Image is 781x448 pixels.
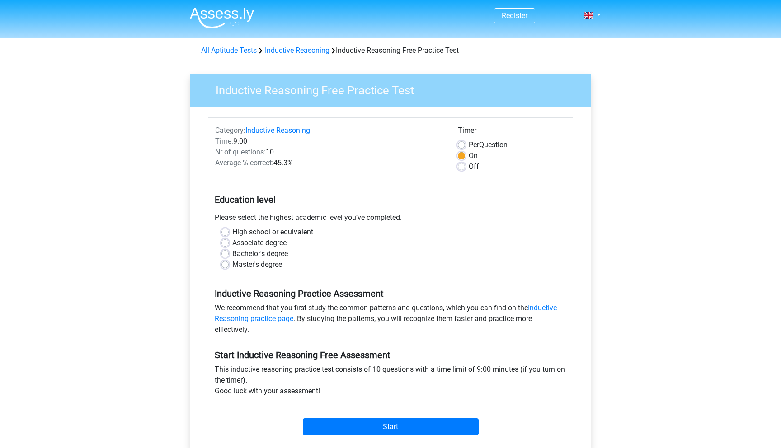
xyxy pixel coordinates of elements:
span: Time: [215,137,233,145]
div: This inductive reasoning practice test consists of 10 questions with a time limit of 9:00 minutes... [208,364,573,400]
label: High school or equivalent [232,227,313,238]
span: Category: [215,126,245,135]
div: Inductive Reasoning Free Practice Test [198,45,583,56]
label: Associate degree [232,238,287,248]
a: Register [502,11,527,20]
label: Off [469,161,479,172]
span: Average % correct: [215,159,273,167]
h5: Education level [215,191,566,209]
h5: Inductive Reasoning Practice Assessment [215,288,566,299]
a: All Aptitude Tests [201,46,257,55]
h3: Inductive Reasoning Free Practice Test [205,80,584,98]
div: Timer [458,125,566,140]
label: On [469,150,478,161]
img: Assessly [190,7,254,28]
div: We recommend that you first study the common patterns and questions, which you can find on the . ... [208,303,573,339]
a: Inductive Reasoning [265,46,329,55]
div: 45.3% [208,158,451,168]
div: 10 [208,147,451,158]
div: 9:00 [208,136,451,147]
label: Bachelor's degree [232,248,288,259]
a: Inductive Reasoning [245,126,310,135]
span: Per [469,140,479,149]
span: Nr of questions: [215,148,266,156]
input: Start [303,418,479,435]
h5: Start Inductive Reasoning Free Assessment [215,350,566,360]
div: Please select the highest academic level you’ve completed. [208,212,573,227]
label: Master's degree [232,259,282,270]
label: Question [469,140,508,150]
